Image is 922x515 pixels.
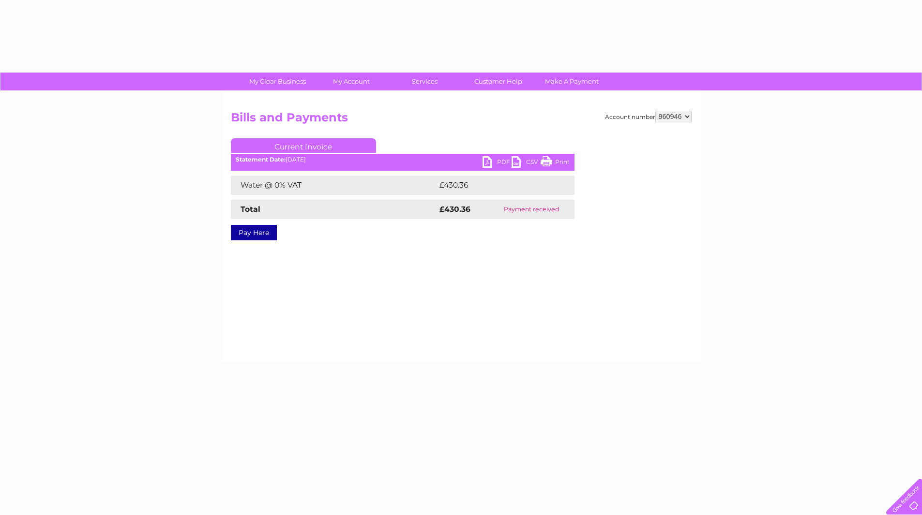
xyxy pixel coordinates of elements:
[483,156,512,170] a: PDF
[437,176,558,195] td: £430.36
[231,138,376,153] a: Current Invoice
[231,225,277,240] a: Pay Here
[311,73,391,90] a: My Account
[605,111,692,122] div: Account number
[488,200,574,219] td: Payment received
[458,73,538,90] a: Customer Help
[385,73,465,90] a: Services
[231,111,692,129] h2: Bills and Payments
[512,156,541,170] a: CSV
[231,176,437,195] td: Water @ 0% VAT
[532,73,612,90] a: Make A Payment
[236,156,286,163] b: Statement Date:
[439,205,470,214] strong: £430.36
[231,156,574,163] div: [DATE]
[541,156,570,170] a: Print
[241,205,260,214] strong: Total
[238,73,317,90] a: My Clear Business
